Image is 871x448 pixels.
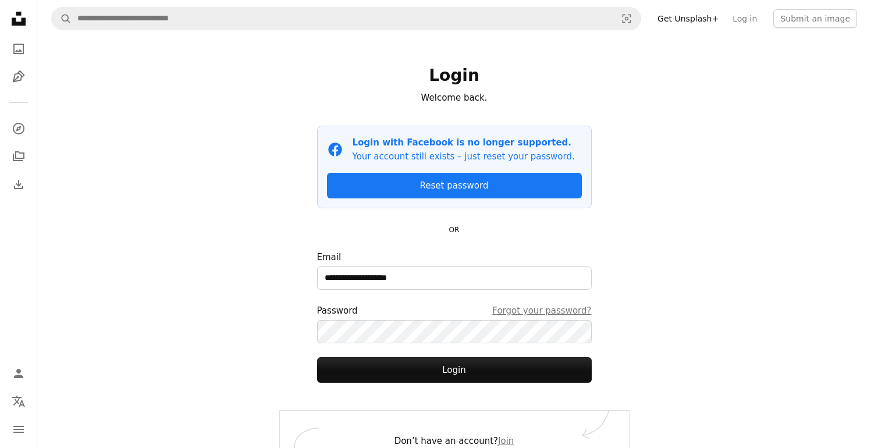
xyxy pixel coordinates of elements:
[726,9,764,28] a: Log in
[7,7,30,33] a: Home — Unsplash
[7,173,30,196] a: Download History
[7,145,30,168] a: Collections
[353,136,575,150] p: Login with Facebook is no longer supported.
[51,7,641,30] form: Find visuals sitewide
[353,150,575,163] p: Your account still exists – just reset your password.
[7,37,30,61] a: Photos
[327,173,582,198] a: Reset password
[7,362,30,385] a: Log in / Sign up
[317,266,592,290] input: Email
[7,117,30,140] a: Explore
[317,304,592,318] div: Password
[317,91,592,105] p: Welcome back.
[317,357,592,383] button: Login
[7,418,30,441] button: Menu
[7,65,30,88] a: Illustrations
[773,9,857,28] button: Submit an image
[7,390,30,413] button: Language
[449,226,460,234] small: OR
[492,304,591,318] a: Forgot your password?
[317,320,592,343] input: PasswordForgot your password?
[650,9,726,28] a: Get Unsplash+
[498,436,514,446] a: Join
[613,8,641,30] button: Visual search
[317,250,592,290] label: Email
[52,8,72,30] button: Search Unsplash
[317,65,592,86] h1: Login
